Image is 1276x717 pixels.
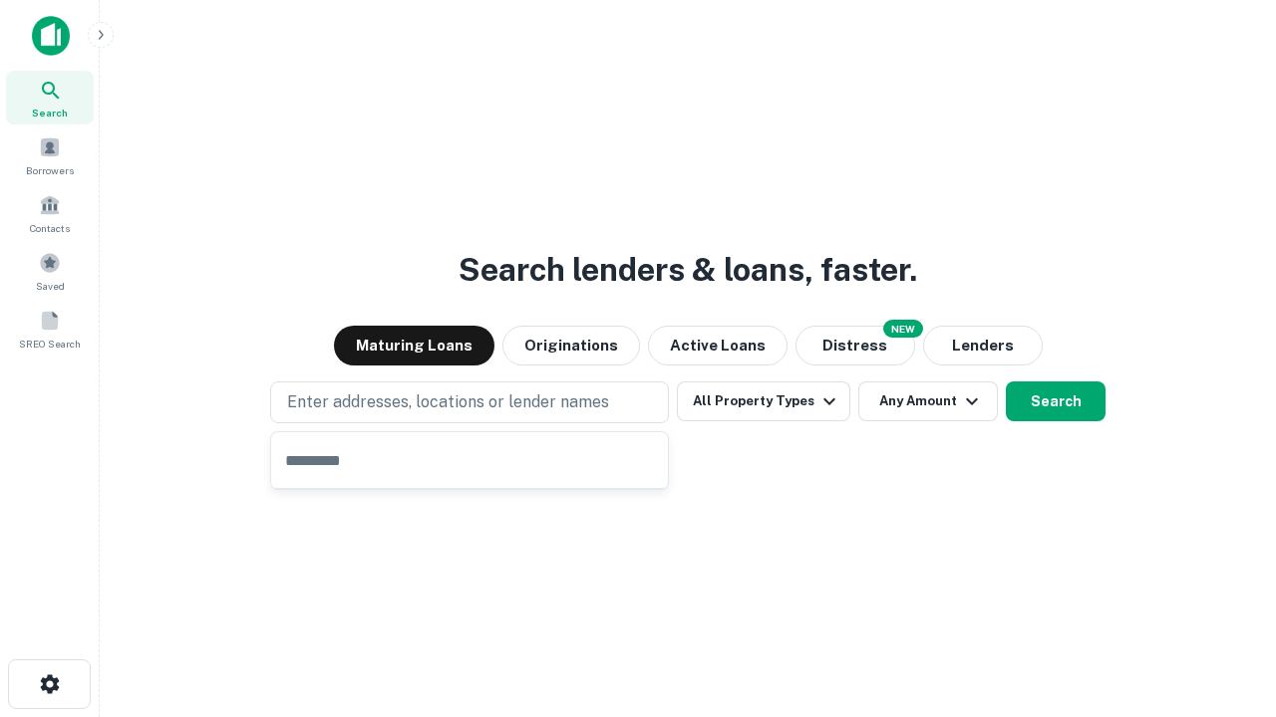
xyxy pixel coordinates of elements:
img: capitalize-icon.png [32,16,70,56]
a: Search [6,71,94,124]
h3: Search lenders & loans, faster. [459,246,917,294]
button: Originations [502,326,640,365]
span: SREO Search [19,336,81,352]
button: Lenders [923,326,1043,365]
div: NEW [883,320,923,338]
p: Enter addresses, locations or lender names [287,390,609,414]
a: Contacts [6,186,94,240]
span: Contacts [30,220,70,236]
span: Saved [36,278,65,294]
button: Active Loans [648,326,788,365]
a: SREO Search [6,302,94,356]
button: Any Amount [858,381,998,421]
button: Maturing Loans [334,326,494,365]
button: All Property Types [677,381,850,421]
span: Borrowers [26,162,74,178]
span: Search [32,105,68,120]
a: Saved [6,244,94,298]
button: Enter addresses, locations or lender names [270,381,669,423]
button: Search distressed loans with lien and other non-mortgage details. [796,326,915,365]
iframe: Chat Widget [1176,558,1276,653]
button: Search [1006,381,1106,421]
a: Borrowers [6,128,94,182]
